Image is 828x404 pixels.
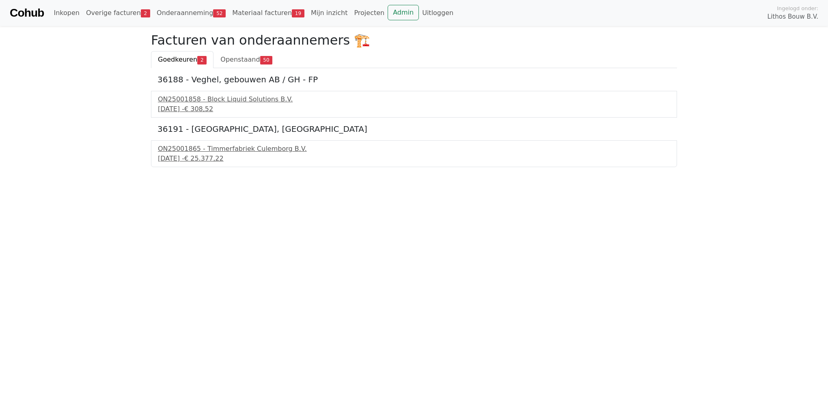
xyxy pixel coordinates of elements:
[213,51,279,68] a: Openstaand50
[158,104,670,114] div: [DATE] -
[153,5,229,21] a: Onderaanneming52
[151,32,677,48] h2: Facturen van onderaannemers 🏗️
[229,5,308,21] a: Materiaal facturen19
[768,12,818,21] span: Lithos Bouw B.V.
[184,155,224,162] span: € 25.377,22
[419,5,457,21] a: Uitloggen
[158,154,670,163] div: [DATE] -
[10,3,44,23] a: Cohub
[351,5,388,21] a: Projecten
[83,5,153,21] a: Overige facturen2
[50,5,82,21] a: Inkopen
[158,95,670,104] div: ON25001858 - Block Liquid Solutions B.V.
[157,124,671,134] h5: 36191 - [GEOGRAPHIC_DATA], [GEOGRAPHIC_DATA]
[213,9,226,17] span: 52
[197,56,207,64] span: 2
[777,4,818,12] span: Ingelogd onder:
[308,5,351,21] a: Mijn inzicht
[158,95,670,114] a: ON25001858 - Block Liquid Solutions B.V.[DATE] -€ 308,52
[158,56,197,63] span: Goedkeuren
[388,5,419,20] a: Admin
[292,9,304,17] span: 19
[151,51,213,68] a: Goedkeuren2
[260,56,273,64] span: 50
[184,105,213,113] span: € 308,52
[220,56,260,63] span: Openstaand
[141,9,150,17] span: 2
[158,144,670,163] a: ON25001865 - Timmerfabriek Culemborg B.V.[DATE] -€ 25.377,22
[157,75,671,84] h5: 36188 - Veghel, gebouwen AB / GH - FP
[158,144,670,154] div: ON25001865 - Timmerfabriek Culemborg B.V.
